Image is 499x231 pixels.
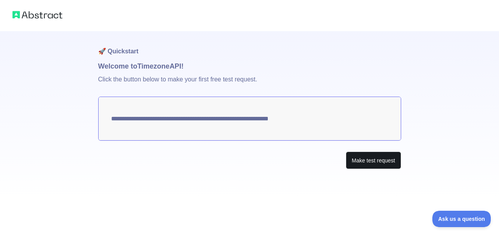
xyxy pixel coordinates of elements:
h1: 🚀 Quickstart [98,31,401,61]
img: Abstract logo [12,9,62,20]
p: Click the button below to make your first free test request. [98,72,401,97]
iframe: Toggle Customer Support [432,211,491,227]
h1: Welcome to Timezone API! [98,61,401,72]
button: Make test request [346,152,401,169]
